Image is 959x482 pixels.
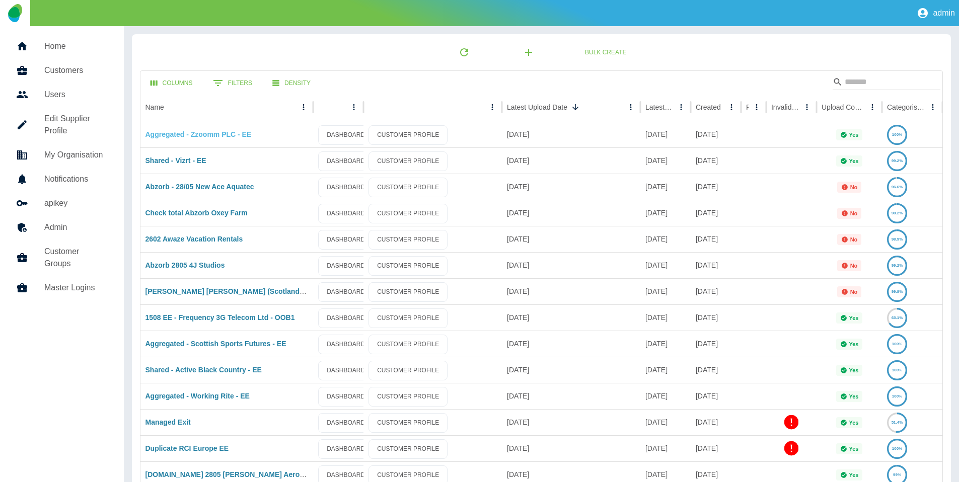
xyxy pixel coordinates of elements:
a: [DOMAIN_NAME] 2805 [PERSON_NAME] Aero Seating [145,470,327,478]
a: CUSTOMER PROFILE [368,204,448,223]
button: admin [913,3,959,23]
a: Duplicate RCI Europe EE [145,444,229,452]
a: CUSTOMER PROFILE [368,282,448,302]
p: Yes [849,315,859,321]
div: Name [145,103,164,111]
div: Created [696,103,721,111]
div: 14 Aug 2025 [640,383,691,409]
text: 51.4% [892,420,903,425]
a: Aggregated - Zzoomm PLC - EE [145,130,252,138]
div: Invalid Creds [771,103,799,111]
div: Latest Upload Date [507,103,567,111]
a: Admin [8,215,116,239]
text: 100% [892,342,902,346]
a: 2602 Awaze Vacation Rentals [145,235,243,243]
div: 04 Sep 2025 [502,121,640,147]
p: Yes [849,158,859,164]
a: DASHBOARD [318,125,374,145]
a: 100% [887,444,907,452]
a: DASHBOARD [318,204,374,223]
p: admin [933,9,955,18]
a: Customers [8,58,116,83]
a: 1508 EE - Frequency 3G Telecom Ltd - OOB1 [145,313,295,322]
div: Not all required reports for this customer were uploaded for the latest usage month. [837,234,862,245]
p: No [850,236,858,243]
div: Not all required reports for this customer were uploaded for the latest usage month. [837,182,862,193]
a: 98.9% [887,235,907,243]
a: Aggregated - Scottish Sports Futures - EE [145,340,286,348]
button: Latest Upload Date column menu [624,100,638,114]
text: 98.9% [892,237,903,242]
a: DASHBOARD [318,387,374,407]
a: DASHBOARD [318,151,374,171]
a: CUSTOMER PROFILE [368,439,448,459]
text: 99.2% [892,263,903,268]
button: Bulk Create [577,43,634,62]
a: CUSTOMER PROFILE [368,308,448,328]
button: Show filters [205,73,260,93]
p: Yes [849,393,859,399]
div: 14 May 2025 [691,278,741,304]
div: 04 Sep 2025 [502,147,640,174]
p: Yes [849,132,859,138]
div: Categorised [887,103,925,111]
a: 99.2% [887,156,907,165]
a: CUSTOMER PROFILE [368,361,448,380]
button: Categorised column menu [926,100,940,114]
a: CUSTOMER PROFILE [368,125,448,145]
button: column menu [485,100,499,114]
a: 100% [887,340,907,348]
div: 01 Sep 2025 [640,252,691,278]
h5: Customer Groups [44,246,108,270]
a: CUSTOMER PROFILE [368,413,448,433]
a: Shared - Vizrt - EE [145,156,206,165]
div: 26 Feb 2025 [691,226,741,252]
a: Master Logins [8,276,116,300]
button: Density [264,74,319,93]
div: 01 Sep 2025 [640,226,691,252]
text: 96.6% [892,185,903,189]
h5: Users [44,89,108,101]
a: 96.6% [887,183,907,191]
a: 100% [887,366,907,374]
a: CUSTOMER PROFILE [368,256,448,276]
text: 65.1% [892,315,903,320]
div: 13 Aug 2025 [691,147,741,174]
a: DASHBOARD [318,308,374,328]
text: 99.8% [892,289,903,294]
a: DASHBOARD [318,178,374,197]
a: Aggregated - Working Rite - EE [145,392,250,400]
div: 03 Sep 2025 [502,278,640,304]
text: 100% [892,368,902,372]
div: 13 Aug 2025 [640,409,691,435]
div: Ref [746,103,749,111]
div: 01 Sep 2025 [640,121,691,147]
div: 15 Aug 2025 [640,304,691,331]
a: Notifications [8,167,116,191]
a: DASHBOARD [318,335,374,354]
h5: Master Logins [44,282,108,294]
a: Users [8,83,116,107]
div: 01 Aug 2025 [640,435,691,461]
a: Home [8,34,116,58]
p: No [850,210,858,216]
p: No [850,184,858,190]
text: 99.2% [892,158,903,163]
div: Search [833,74,940,92]
button: Invalid Creds column menu [800,100,814,114]
button: Select columns [142,74,201,93]
a: 51.4% [887,418,907,426]
text: 99% [893,472,901,477]
div: 13 Aug 2025 [691,121,741,147]
div: 25 Aug 2025 [502,331,640,357]
a: Edit Supplier Profile [8,107,116,143]
div: 17 Aug 2025 [640,357,691,383]
p: Yes [849,341,859,347]
p: Yes [849,420,859,426]
a: 99.8% [887,287,907,295]
h5: apikey [44,197,108,209]
a: 65.1% [887,313,907,322]
div: 03 Sep 2025 [502,174,640,200]
div: 13 Aug 2025 [691,409,741,435]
